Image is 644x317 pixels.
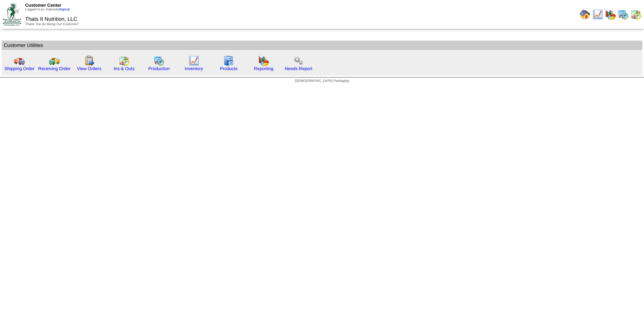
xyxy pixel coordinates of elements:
[293,55,304,66] img: workflow.png
[25,16,77,22] span: Thats It Nutrition, LLC
[4,66,35,71] a: Shipping Order
[49,55,60,66] img: truck2.gif
[580,9,590,20] img: home.gif
[285,66,312,71] a: Needs Report
[25,8,70,11] span: Logged in as Jsalcedo
[631,9,641,20] img: calendarinout.gif
[295,79,349,83] span: [DEMOGRAPHIC_DATA] Packaging
[258,55,269,66] img: graph.gif
[38,66,70,71] a: Receiving Order
[185,66,203,71] a: Inventory
[58,8,70,11] a: (logout)
[25,22,78,26] span: Thank You for Being Our Customer!
[605,9,616,20] img: graph.gif
[114,66,135,71] a: Ins & Outs
[154,55,164,66] img: calendarprod.gif
[14,55,25,66] img: truck.gif
[119,55,129,66] img: calendarinout.gif
[254,66,273,71] a: Reporting
[220,66,238,71] a: Products
[189,55,199,66] img: line_graph.gif
[592,9,603,20] img: line_graph.gif
[3,3,21,25] img: ZoRoCo_Logo(Green%26Foil)%20jpg.webp
[77,66,101,71] a: View Orders
[618,9,629,20] img: calendarprod.gif
[84,55,95,66] img: workorder.gif
[2,41,642,50] td: Customer Utilities
[148,66,170,71] a: Production
[25,3,61,8] span: Customer Center
[223,55,234,66] img: cabinet.gif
